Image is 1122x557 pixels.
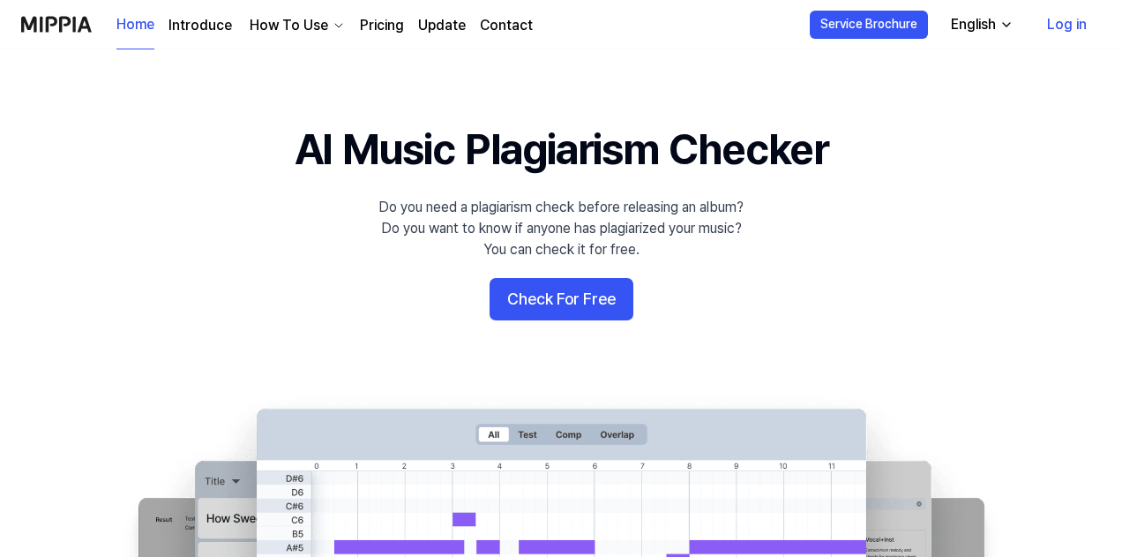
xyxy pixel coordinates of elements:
a: Contact [480,15,533,36]
button: Check For Free [490,278,633,320]
a: Home [116,1,154,49]
div: How To Use [246,15,332,36]
h1: AI Music Plagiarism Checker [295,120,828,179]
button: How To Use [246,15,346,36]
a: Update [418,15,466,36]
button: Service Brochure [810,11,928,39]
button: English [937,7,1024,42]
a: Pricing [360,15,404,36]
a: Introduce [168,15,232,36]
div: English [947,14,999,35]
div: Do you need a plagiarism check before releasing an album? Do you want to know if anyone has plagi... [378,197,744,260]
